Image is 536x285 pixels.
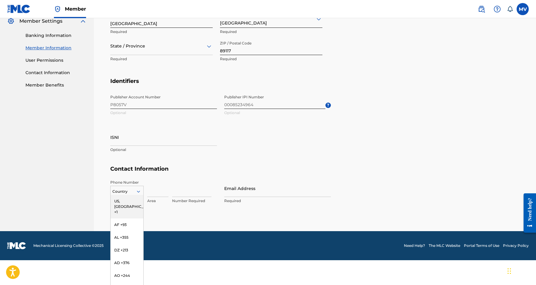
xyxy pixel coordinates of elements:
img: MLC Logo [7,5,31,13]
a: Contact Information [25,70,87,76]
a: Privacy Policy [503,243,529,248]
iframe: Resource Center [519,188,536,238]
div: User Menu [517,3,529,15]
div: Help [491,3,503,15]
span: Mechanical Licensing Collective © 2025 [33,243,104,248]
p: Required [220,56,322,62]
div: AO +244 [111,269,143,282]
h5: Contact Information [110,165,520,180]
div: AL +355 [111,231,143,244]
p: Required [224,198,331,204]
p: Required [110,29,213,34]
h5: Identifiers [110,78,520,92]
a: User Permissions [25,57,87,64]
a: Banking Information [25,32,87,39]
img: Member Settings [7,18,15,25]
span: Member [65,5,86,12]
div: AD +376 [111,257,143,269]
a: Portal Terms of Use [464,243,499,248]
div: Notifications [507,6,513,12]
a: Member Benefits [25,82,87,88]
p: Required [220,29,322,34]
p: Required [110,56,213,62]
img: expand [79,18,87,25]
img: Top Rightsholder [54,5,61,13]
div: AF +93 [111,218,143,231]
p: Area [147,198,168,204]
a: Member Information [25,45,87,51]
p: Number Required [172,198,211,204]
a: Need Help? [404,243,425,248]
div: DZ +213 [111,244,143,257]
img: logo [7,242,26,249]
a: The MLC Website [429,243,460,248]
span: ? [325,103,331,108]
div: US, [GEOGRAPHIC_DATA] +1 [111,195,143,218]
a: Public Search [475,3,488,15]
img: search [478,5,485,13]
div: Drag [508,262,511,280]
iframe: Chat Widget [506,256,536,285]
span: Member Settings [19,18,62,25]
img: help [494,5,501,13]
p: Optional [110,147,217,152]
